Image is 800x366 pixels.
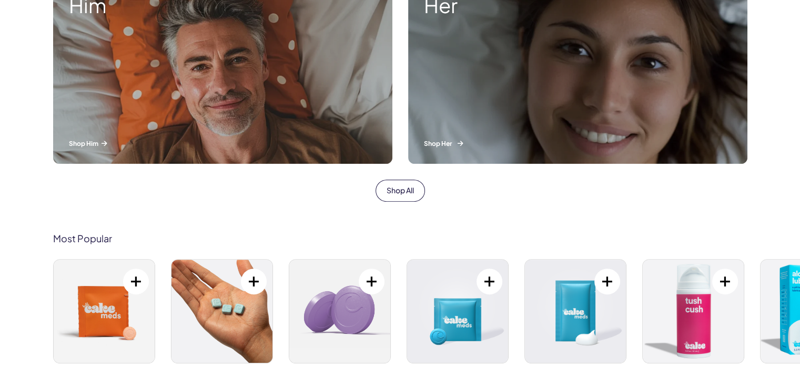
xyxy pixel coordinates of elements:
[424,139,732,148] p: Shop Her
[407,260,508,363] img: Libido Lift Rx For Her
[525,260,626,363] img: O-Cream Rx for Her
[69,139,377,148] p: Shop Him
[643,260,744,363] img: Tush Cush – 3.3 oz
[289,260,390,363] img: Stamina – Last Longer
[171,260,272,363] img: The Daily Chew
[376,180,425,202] a: Shop All
[54,260,155,363] img: Cake ED Meds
